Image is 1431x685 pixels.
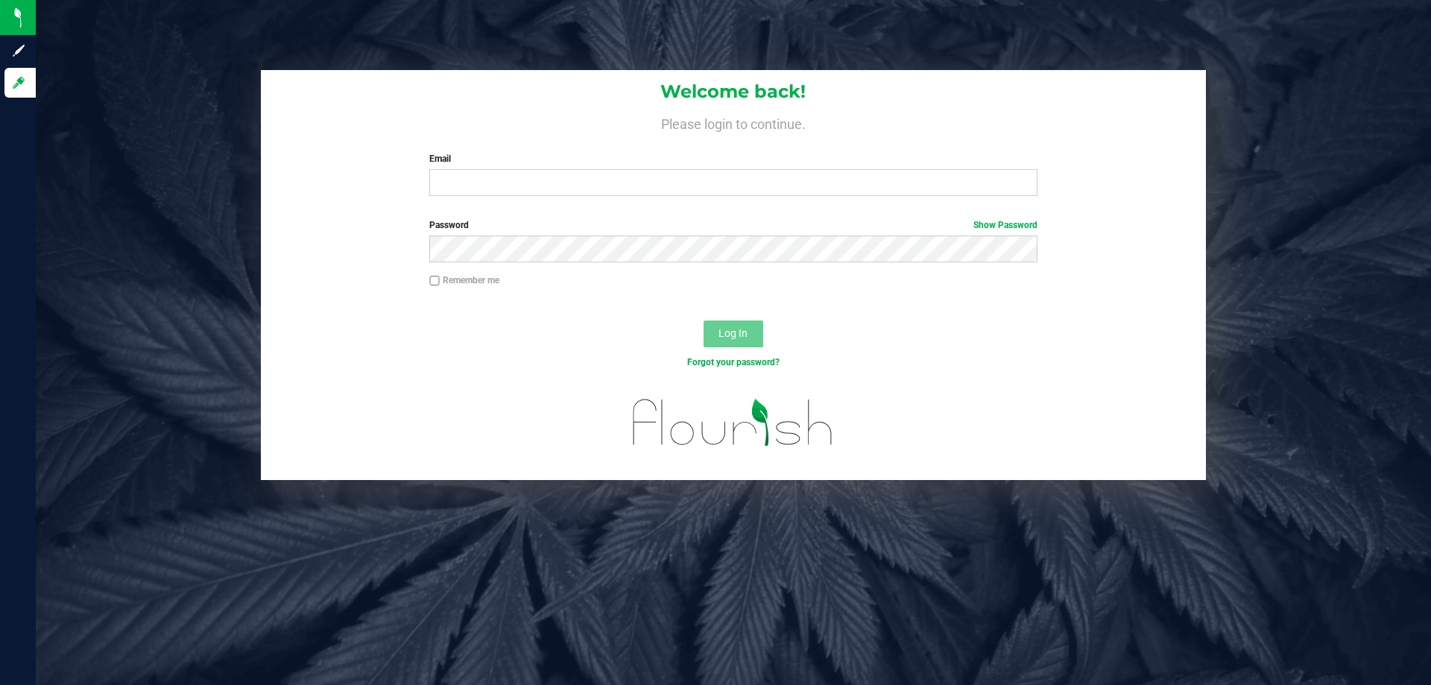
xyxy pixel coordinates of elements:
[261,82,1206,101] h1: Welcome back!
[704,321,763,347] button: Log In
[429,276,440,286] input: Remember me
[261,113,1206,131] h4: Please login to continue.
[11,43,26,58] inline-svg: Sign up
[687,357,780,367] a: Forgot your password?
[615,385,851,461] img: flourish_logo.svg
[973,220,1037,230] a: Show Password
[429,220,469,230] span: Password
[11,75,26,90] inline-svg: Log in
[429,274,499,287] label: Remember me
[429,152,1037,165] label: Email
[718,327,748,339] span: Log In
